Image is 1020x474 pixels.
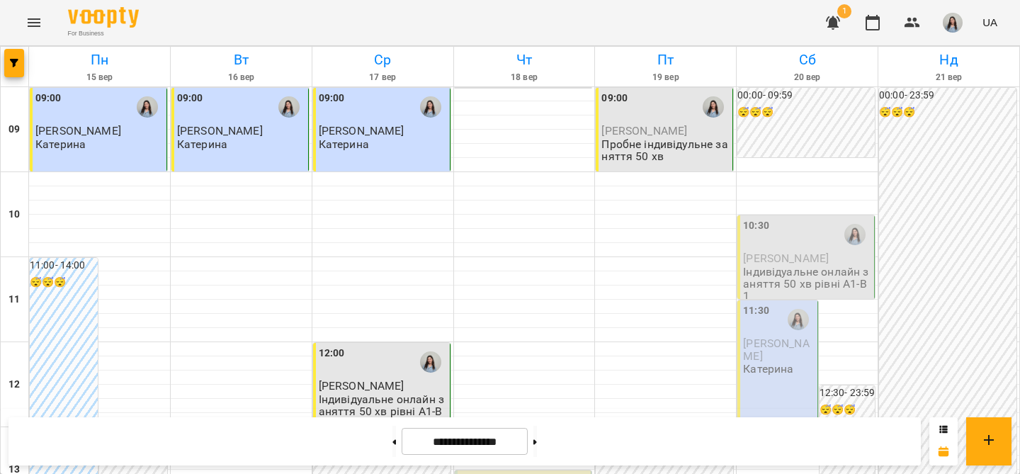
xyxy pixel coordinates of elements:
img: Катерина [137,96,158,118]
img: Катерина [788,309,809,330]
label: 11:30 [743,303,769,319]
img: Катерина [420,96,441,118]
span: [PERSON_NAME] [743,252,829,265]
label: 09:00 [601,91,628,106]
p: Індивідуальне онлайн заняття 50 хв рівні А1-В1 [743,266,871,303]
h6: 21 вер [880,71,1017,84]
label: 09:00 [35,91,62,106]
p: Катерина [35,138,86,150]
h6: 20 вер [739,71,875,84]
span: [PERSON_NAME] [319,124,404,137]
span: UA [982,15,997,30]
span: 1 [837,4,851,18]
h6: 11 [8,292,20,307]
img: Катерина [420,351,441,373]
h6: 12:30 - 23:59 [820,385,875,401]
img: Катерина [844,224,866,245]
span: [PERSON_NAME] [743,337,809,362]
img: Voopty Logo [68,7,139,28]
h6: Сб [739,49,875,71]
img: 00729b20cbacae7f74f09ddf478bc520.jpg [943,13,963,33]
h6: Чт [456,49,593,71]
p: Індивідуальне онлайн заняття 50 хв рівні А1-В1 [319,393,447,430]
label: 10:30 [743,218,769,234]
h6: 12 [8,377,20,393]
span: [PERSON_NAME] [601,124,687,137]
h6: 😴😴😴 [879,105,1016,120]
span: [PERSON_NAME] [319,379,404,393]
img: Катерина [703,96,724,118]
h6: 11:00 - 14:00 [30,258,98,273]
h6: 17 вер [314,71,451,84]
h6: 😴😴😴 [820,402,875,418]
img: Катерина [278,96,300,118]
h6: 19 вер [597,71,734,84]
label: 09:00 [177,91,203,106]
h6: 00:00 - 09:59 [737,88,875,103]
span: [PERSON_NAME] [35,124,121,137]
h6: Пт [597,49,734,71]
h6: 18 вер [456,71,593,84]
button: UA [977,9,1003,35]
p: Пробне індивідульне заняття 50 хв [601,138,730,163]
h6: Нд [880,49,1017,71]
label: 09:00 [319,91,345,106]
p: Катерина [743,363,793,375]
span: For Business [68,29,139,38]
h6: 😴😴😴 [737,105,875,120]
label: 12:00 [319,346,345,361]
p: Катерина [319,138,369,150]
h6: Вт [173,49,310,71]
span: [PERSON_NAME] [177,124,263,137]
h6: 15 вер [31,71,168,84]
h6: 09 [8,122,20,137]
button: Menu [17,6,51,40]
h6: Пн [31,49,168,71]
p: Катерина [177,138,227,150]
h6: 😴😴😴 [30,275,98,290]
h6: 10 [8,207,20,222]
h6: Ср [314,49,451,71]
h6: 16 вер [173,71,310,84]
h6: 00:00 - 23:59 [879,88,1016,103]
